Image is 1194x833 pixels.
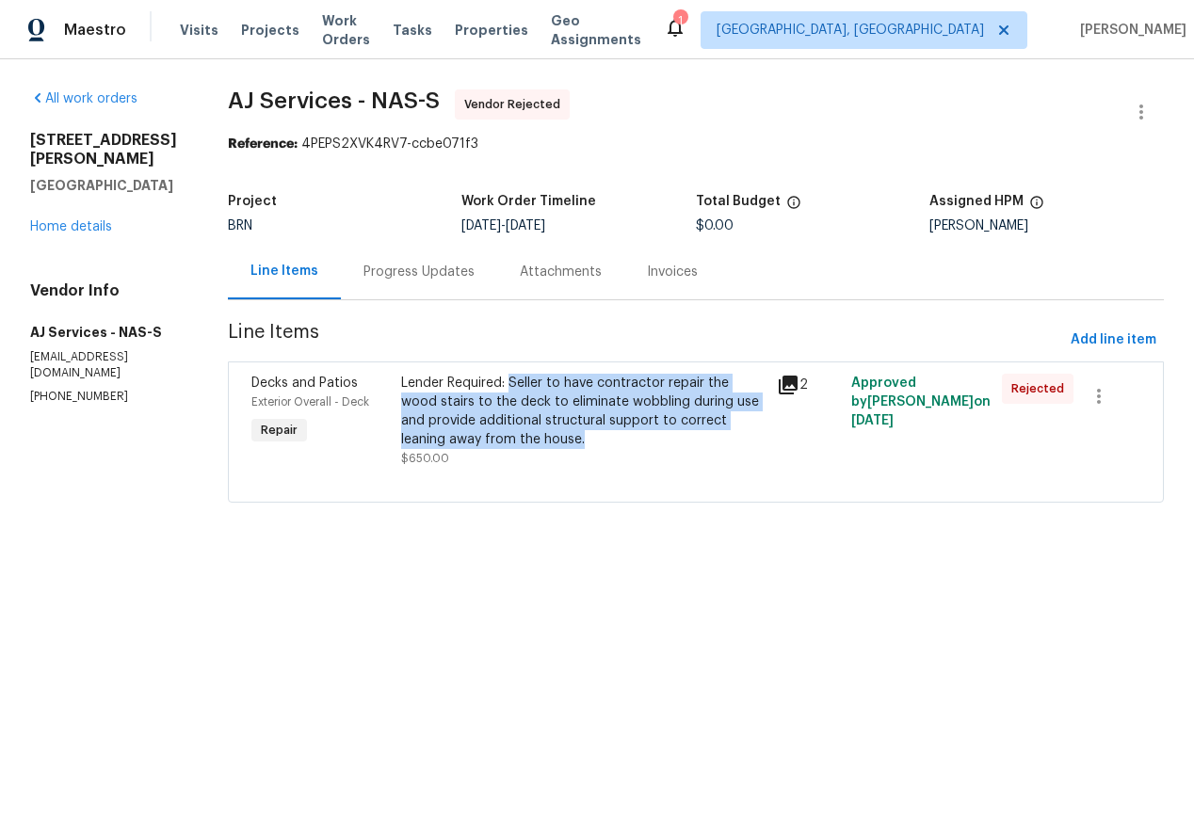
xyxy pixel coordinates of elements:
p: [PHONE_NUMBER] [30,389,183,405]
span: Rejected [1011,379,1072,398]
h2: [STREET_ADDRESS][PERSON_NAME] [30,131,183,168]
span: Tasks [393,24,432,37]
h5: Total Budget [696,195,781,208]
div: 2 [777,374,841,396]
a: Home details [30,220,112,233]
h5: Assigned HPM [929,195,1024,208]
span: [GEOGRAPHIC_DATA], [GEOGRAPHIC_DATA] [717,21,984,40]
div: Lender Required: Seller to have contractor repair the wood stairs to the deck to eliminate wobbli... [401,374,765,449]
span: Approved by [PERSON_NAME] on [851,376,991,427]
span: [PERSON_NAME] [1073,21,1186,40]
div: [PERSON_NAME] [929,219,1164,232]
div: Attachments [520,263,602,281]
span: BRN [228,219,252,232]
span: [DATE] [461,219,501,232]
p: [EMAIL_ADDRESS][DOMAIN_NAME] [30,349,183,381]
span: $0.00 [696,219,734,232]
h5: Work Order Timeline [461,195,596,208]
span: Add line item [1071,328,1156,352]
span: Exterior Overall - Deck [251,396,369,408]
h5: [GEOGRAPHIC_DATA] [30,176,183,195]
div: 1 [673,11,686,30]
span: Decks and Patios [251,376,358,390]
span: Properties [455,21,528,40]
h5: AJ Services - NAS-S [30,323,183,342]
div: Invoices [647,263,698,281]
button: Add line item [1063,323,1164,358]
span: [DATE] [851,414,894,427]
span: Line Items [228,323,1063,358]
span: AJ Services - NAS-S [228,89,440,112]
span: Maestro [64,21,126,40]
b: Reference: [228,137,298,151]
span: The hpm assigned to this work order. [1029,195,1044,219]
span: Visits [180,21,218,40]
h4: Vendor Info [30,281,183,300]
span: Projects [241,21,299,40]
h5: Project [228,195,277,208]
span: - [461,219,545,232]
div: 4PEPS2XVK4RV7-ccbe071f3 [228,135,1164,153]
span: Repair [253,421,305,440]
span: The total cost of line items that have been proposed by Opendoor. This sum includes line items th... [786,195,801,219]
span: Work Orders [322,11,370,49]
span: Vendor Rejected [464,95,568,114]
div: Line Items [250,262,318,280]
div: Progress Updates [363,263,475,281]
span: Geo Assignments [551,11,641,49]
a: All work orders [30,92,137,105]
span: $650.00 [401,453,449,464]
span: [DATE] [506,219,545,232]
